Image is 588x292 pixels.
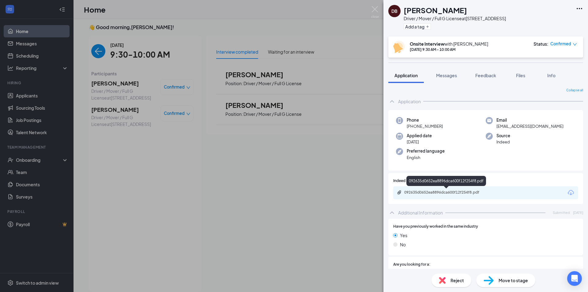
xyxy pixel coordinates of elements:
[566,88,583,93] span: Collapse all
[547,73,556,78] span: Info
[516,73,525,78] span: Files
[391,8,398,14] div: DB
[393,224,478,229] span: Have you previously worked in the same industry
[567,271,582,286] div: Open Intercom Messenger
[436,73,457,78] span: Messages
[407,123,443,129] span: [PHONE_NUMBER]
[533,41,548,47] div: Status :
[553,210,571,215] span: Submitted:
[499,277,528,284] span: Move to stage
[406,176,486,186] div: 092635d0652ea8896dca600f12f254f8.pdf
[398,210,443,216] div: Additional Information
[400,241,406,248] span: No
[404,5,467,15] h1: [PERSON_NAME]
[567,189,575,196] svg: Download
[410,41,488,47] div: with [PERSON_NAME]
[404,15,506,21] div: Driver / Mover / Full G License at [STREET_ADDRESS]
[407,154,445,161] span: English
[397,190,496,196] a: Paperclip092635d0652ea8896dca600f12f254f8.pdf
[496,123,563,129] span: [EMAIL_ADDRESS][DOMAIN_NAME]
[573,210,583,215] span: [DATE]
[400,232,407,239] span: Yes
[550,41,571,47] span: Confirmed
[450,277,464,284] span: Reject
[388,98,396,105] svg: ChevronUp
[407,117,443,123] span: Phone
[404,190,490,195] div: 092635d0652ea8896dca600f12f254f8.pdf
[397,190,402,195] svg: Paperclip
[407,139,432,145] span: [DATE]
[410,41,444,47] b: Onsite Interview
[426,25,429,28] svg: Plus
[393,262,430,267] span: Are you looking for a:
[475,73,496,78] span: Feedback
[388,209,396,216] svg: ChevronUp
[410,47,488,52] div: [DATE] 9:30 AM - 10:00 AM
[407,133,432,139] span: Applied date
[394,73,418,78] span: Application
[573,42,577,47] span: down
[496,117,563,123] span: Email
[407,148,445,154] span: Preferred language
[398,98,421,104] div: Application
[576,5,583,12] svg: Ellipses
[496,139,510,145] span: Indeed
[393,178,420,184] span: Indeed Resume
[496,133,510,139] span: Source
[404,23,431,30] button: PlusAdd a tag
